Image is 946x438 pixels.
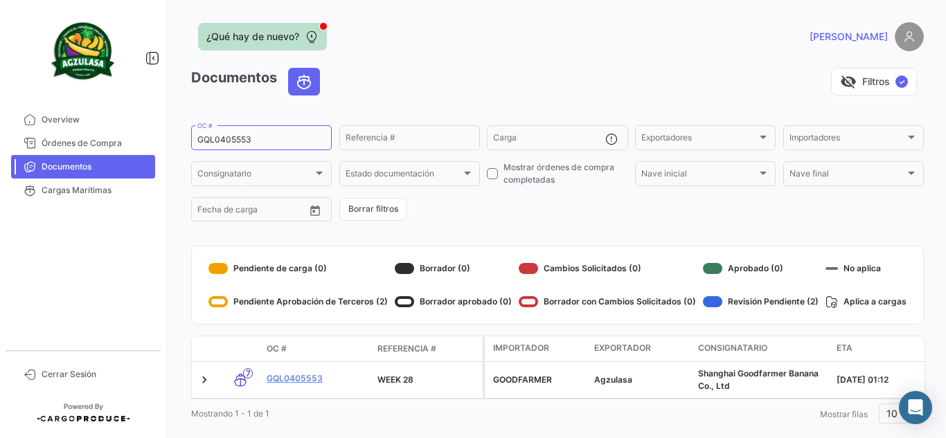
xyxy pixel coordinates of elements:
[208,291,388,313] div: Pendiente Aprobación de Terceros (2)
[825,291,907,313] div: Aplica a cargas
[11,155,155,179] a: Documentos
[232,207,283,217] input: Hasta
[206,30,299,44] span: ¿Qué hay de nuevo?
[42,161,150,173] span: Documentos
[789,135,905,145] span: Importadores
[825,257,907,280] div: No aplica
[789,171,905,181] span: Nave final
[42,137,150,149] span: Órdenes de Compra
[698,342,767,354] span: Consignatario
[589,336,693,361] datatable-header-cell: Exportador
[197,373,211,387] a: Expand/Collapse Row
[372,337,483,361] datatable-header-cell: Referencia #
[837,374,929,386] div: [DATE] 01:12
[191,408,269,419] span: Mostrando 1 - 1 de 1
[243,368,253,378] span: 7
[198,23,327,51] button: ¿Qué hay de nuevo?
[886,408,898,419] span: 10
[377,374,477,386] div: WEEK 28
[831,68,917,95] button: visibility_offFiltros✓
[810,30,888,44] span: [PERSON_NAME]
[703,291,819,313] div: Revisión Pendiente (2)
[831,336,935,361] datatable-header-cell: ETA
[594,374,687,386] div: Agzulasa
[395,257,512,280] div: Borrador (0)
[840,73,857,90] span: visibility_off
[42,184,150,197] span: Cargas Marítimas
[339,198,407,221] button: Borrar filtros
[197,171,313,181] span: Consignatario
[895,75,908,88] span: ✓
[346,171,461,181] span: Estado documentación
[899,391,932,424] div: Abrir Intercom Messenger
[485,336,589,361] datatable-header-cell: Importador
[42,368,150,381] span: Cerrar Sesión
[895,22,924,51] img: placeholder-user.png
[703,257,819,280] div: Aprobado (0)
[261,337,372,361] datatable-header-cell: OC #
[305,200,325,221] button: Open calendar
[493,374,583,386] div: GOODFARMER
[519,291,696,313] div: Borrador con Cambios Solicitados (0)
[395,291,512,313] div: Borrador aprobado (0)
[289,69,319,95] button: Ocean
[267,372,366,385] a: GQL0405553
[698,368,819,391] span: Shanghai Goodfarmer Banana Co., Ltd
[48,17,118,86] img: agzulasa-logo.png
[11,179,155,202] a: Cargas Marítimas
[594,342,651,354] span: Exportador
[820,409,868,419] span: Mostrar filas
[837,342,853,354] span: ETA
[493,342,549,354] span: Importador
[197,207,222,217] input: Desde
[42,113,150,126] span: Overview
[641,135,757,145] span: Exportadores
[693,336,831,361] datatable-header-cell: Consignatario
[220,343,261,354] datatable-header-cell: Modo de Transporte
[641,171,757,181] span: Nave inicial
[208,257,388,280] div: Pendiente de carga (0)
[503,161,627,186] span: Mostrar órdenes de compra completadas
[191,68,324,95] h3: Documentos
[11,131,155,155] a: Órdenes de Compra
[377,343,436,355] span: Referencia #
[11,108,155,131] a: Overview
[267,343,287,355] span: OC #
[519,257,696,280] div: Cambios Solicitados (0)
